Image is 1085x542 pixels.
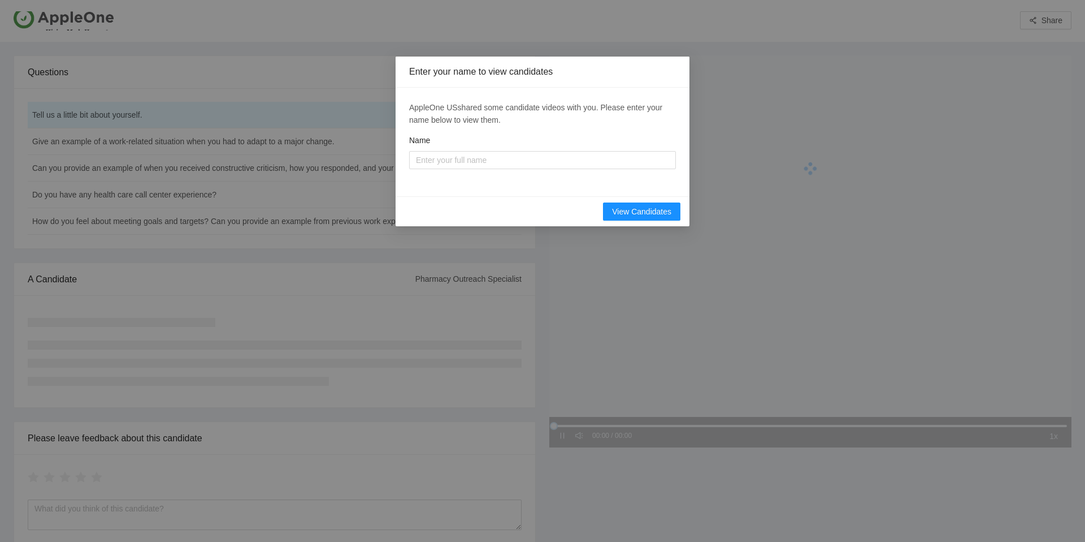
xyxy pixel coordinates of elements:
[409,66,676,78] div: Enter your name to view candidates
[612,205,671,218] span: View Candidates
[409,151,676,169] input: Name
[409,101,676,126] div: AppleOne US shared some candidate videos with you. Please enter your name below to view them.
[409,134,430,147] label: Name
[603,203,680,221] button: View Candidates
